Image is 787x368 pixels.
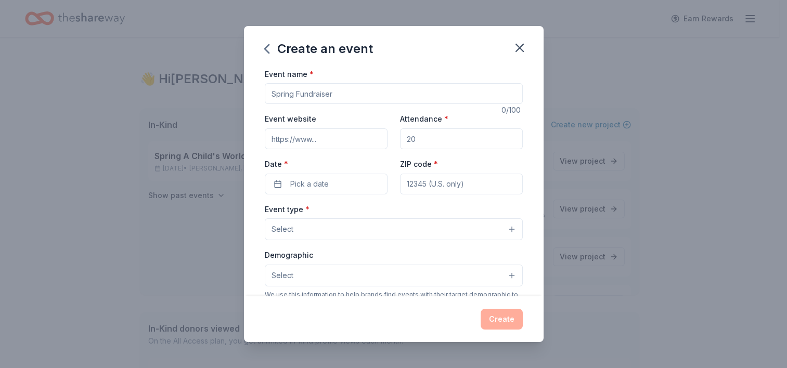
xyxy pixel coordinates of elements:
[400,128,523,149] input: 20
[265,174,388,194] button: Pick a date
[265,128,388,149] input: https://www...
[501,104,523,116] div: 0 /100
[265,69,314,80] label: Event name
[265,114,316,124] label: Event website
[400,114,448,124] label: Attendance
[265,83,523,104] input: Spring Fundraiser
[265,41,373,57] div: Create an event
[265,218,523,240] button: Select
[400,174,523,194] input: 12345 (U.S. only)
[265,204,309,215] label: Event type
[265,265,523,286] button: Select
[265,250,313,260] label: Demographic
[265,291,523,307] div: We use this information to help brands find events with their target demographic to sponsor their...
[272,223,293,235] span: Select
[265,159,388,169] label: Date
[400,159,438,169] label: ZIP code
[290,178,329,190] span: Pick a date
[272,269,293,282] span: Select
